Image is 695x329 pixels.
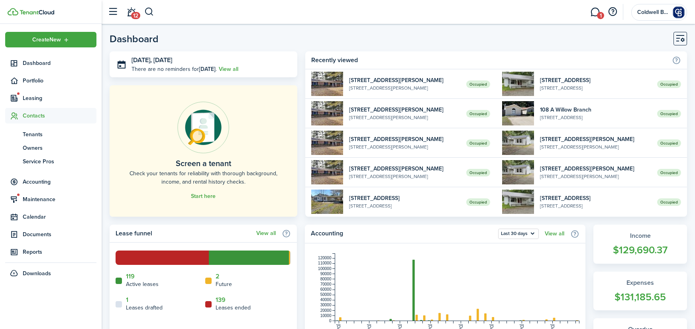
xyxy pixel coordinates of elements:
home-placeholder-description: Check your tenants for reliability with thorough background, income, and rental history checks. [128,169,279,186]
widget-stats-count: $131,185.65 [601,290,679,305]
home-widget-title: Lease funnel [116,229,252,238]
span: 12 [131,12,140,19]
span: Owners [23,144,96,152]
span: Create New [32,37,61,43]
span: Reports [23,248,96,256]
widget-list-item-description: [STREET_ADDRESS][PERSON_NAME] [540,143,651,151]
widget-list-item-description: [STREET_ADDRESS] [540,202,651,210]
button: Customise [673,32,687,45]
home-widget-title: Future [216,280,232,288]
img: 1 [502,131,534,155]
span: Leasing [23,94,96,102]
h3: [DATE], [DATE] [132,55,291,65]
a: 1 [126,296,128,304]
a: View all [219,65,238,73]
img: 1 [311,160,343,184]
a: Income$129,690.37 [593,225,687,264]
widget-list-item-description: [STREET_ADDRESS][PERSON_NAME] [349,84,460,92]
span: Contacts [23,112,96,120]
img: 1 [502,101,534,125]
widget-list-item-title: [STREET_ADDRESS][PERSON_NAME] [540,135,651,143]
img: TenantCloud [20,10,54,15]
a: Service Pros [5,155,96,168]
widget-list-item-title: [STREET_ADDRESS] [349,194,460,202]
widget-stats-title: Income [601,231,679,241]
widget-list-item-description: [STREET_ADDRESS] [540,84,651,92]
span: Occupied [466,169,490,176]
img: 1 [502,190,534,214]
span: Service Pros [23,157,96,166]
span: Occupied [466,198,490,206]
widget-list-item-description: [STREET_ADDRESS][PERSON_NAME] [349,173,460,180]
span: Downloads [23,269,51,278]
a: Tenants [5,127,96,141]
tspan: 80000 [320,277,331,281]
img: Online payments [177,102,229,153]
span: Coldwell Banker Group One Realty [637,10,669,15]
img: TenantCloud [8,8,18,16]
a: Start here [191,193,216,200]
tspan: 100000 [318,266,332,271]
span: Portfolio [23,76,96,85]
span: Documents [23,230,96,239]
a: Expenses$131,185.65 [593,272,687,311]
a: 139 [216,296,226,304]
span: Calendar [23,213,96,221]
a: Reports [5,244,96,260]
img: 1 [311,72,343,96]
widget-list-item-description: [STREET_ADDRESS] [540,114,651,121]
tspan: 50000 [320,292,331,297]
span: Occupied [466,110,490,117]
span: Maintenance [23,195,96,204]
span: Accounting [23,178,96,186]
widget-list-item-description: [STREET_ADDRESS] [349,202,460,210]
header-page-title: Dashboard [110,34,159,44]
widget-list-item-description: [STREET_ADDRESS][PERSON_NAME] [540,173,651,180]
span: Occupied [466,139,490,147]
span: 1 [597,12,604,19]
tspan: 70000 [320,282,331,286]
tspan: 10000 [320,313,331,318]
img: 1 [502,160,534,184]
a: 119 [126,273,135,280]
span: Occupied [657,198,681,206]
button: Open resource center [606,5,619,19]
span: Occupied [657,169,681,176]
tspan: 120000 [318,256,332,260]
a: Messaging [587,2,603,22]
img: 1 [502,72,534,96]
tspan: 90000 [320,272,331,276]
home-placeholder-title: Screen a tenant [176,157,231,169]
tspan: 60000 [320,287,331,292]
widget-list-item-title: [STREET_ADDRESS][PERSON_NAME] [540,164,651,173]
tspan: 110000 [318,261,332,265]
tspan: 20000 [320,308,331,313]
tspan: 30000 [320,303,331,307]
button: Last 30 days [498,229,539,239]
widget-list-item-title: [STREET_ADDRESS][PERSON_NAME] [349,164,460,173]
widget-list-item-description: [STREET_ADDRESS][PERSON_NAME] [349,143,460,151]
span: Occupied [657,110,681,117]
widget-list-item-title: [STREET_ADDRESS] [540,76,651,84]
span: Occupied [657,80,681,88]
home-widget-title: Recently viewed [311,55,668,65]
img: 1 [311,101,343,125]
a: View all [256,230,276,237]
button: Open menu [498,229,539,239]
widget-stats-title: Expenses [601,278,679,288]
span: Dashboard [23,59,96,67]
button: Open sidebar [105,4,120,20]
tspan: 0 [329,319,332,323]
img: Coldwell Banker Group One Realty [672,6,685,19]
p: There are no reminders for . [132,65,217,73]
a: View all [545,231,564,237]
span: Occupied [657,139,681,147]
a: Owners [5,141,96,155]
home-widget-title: Active leases [126,280,159,288]
widget-list-item-title: 108 A Willow Branch [540,106,651,114]
span: Tenants [23,130,96,139]
b: [DATE] [199,65,216,73]
button: Open menu [5,32,96,47]
home-widget-title: Accounting [311,229,495,239]
widget-list-item-title: [STREET_ADDRESS] [540,194,651,202]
